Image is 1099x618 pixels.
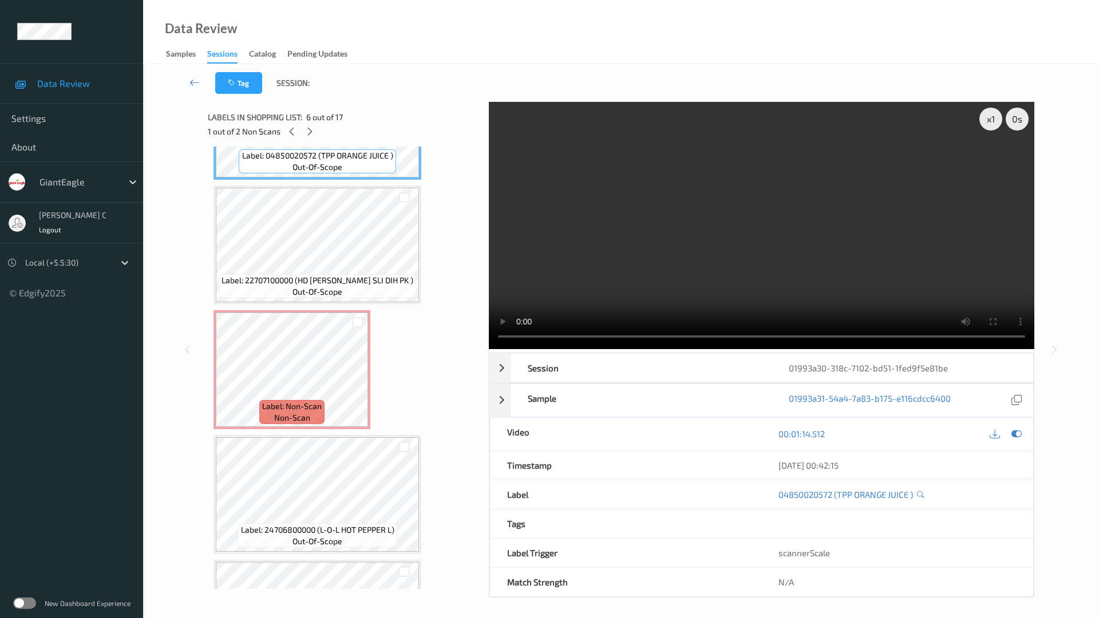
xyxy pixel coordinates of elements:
span: Labels in shopping list: [208,112,302,123]
div: Label [490,480,762,509]
div: Tags [490,509,762,538]
div: Sample01993a31-54a4-7a83-b175-e116cdcc6400 [489,383,1034,417]
span: Label: Non-Scan [262,401,322,412]
a: 01993a31-54a4-7a83-b175-e116cdcc6400 [789,393,951,408]
div: N/A [761,568,1033,596]
a: Samples [166,46,207,62]
span: non-scan [274,412,310,423]
span: Label: 24706800000 (L-O-L HOT PEPPER L) [241,524,394,536]
a: 00:01:14.512 [778,428,825,439]
div: Data Review [165,23,237,34]
span: Session: [276,77,310,89]
a: Catalog [249,46,287,62]
div: 1 out of 2 Non Scans [208,124,481,138]
a: Sessions [207,46,249,64]
div: 01993a30-318c-7102-bd51-1fed9f5e81be [772,354,1033,382]
button: Tag [215,72,262,94]
span: Label: 22707100000 (HD [PERSON_NAME] SLI DIH PK ) [222,275,413,286]
div: x 1 [979,108,1002,130]
span: Label: 04850020572 (TPP ORANGE JUICE ) [242,150,393,161]
div: Sample [511,384,772,417]
span: 6 out of 17 [306,112,343,123]
a: 04850020572 (TPP ORANGE JUICE ) [778,489,913,500]
div: Session01993a30-318c-7102-bd51-1fed9f5e81be [489,353,1034,383]
div: Pending Updates [287,48,347,62]
div: Sessions [207,48,238,64]
div: Video [490,418,762,450]
div: Label Trigger [490,538,762,567]
div: Samples [166,48,196,62]
span: out-of-scope [292,161,342,173]
div: Session [511,354,772,382]
div: 0 s [1006,108,1029,130]
span: out-of-scope [292,536,342,547]
div: [DATE] 00:42:15 [778,459,1016,471]
div: Catalog [249,48,276,62]
div: Match Strength [490,568,762,596]
div: scannerScale [761,538,1033,567]
div: Timestamp [490,451,762,480]
span: out-of-scope [292,286,342,298]
a: Pending Updates [287,46,359,62]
